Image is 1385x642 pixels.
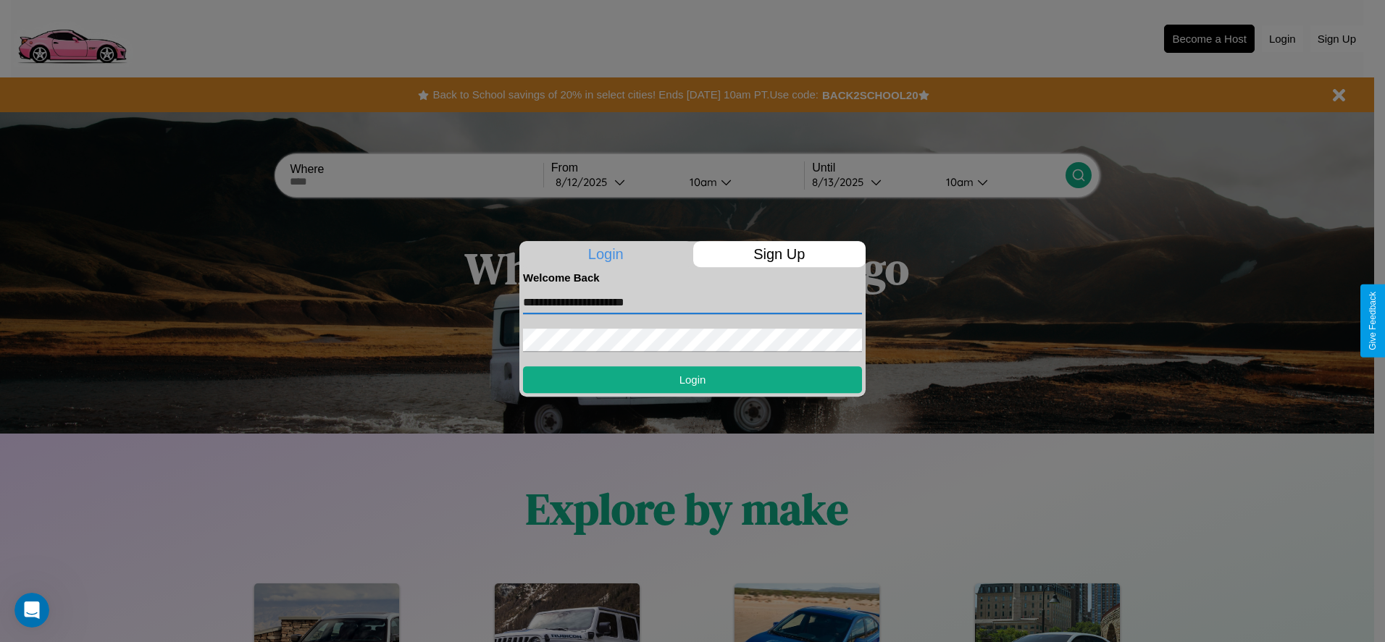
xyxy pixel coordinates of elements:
[1368,292,1378,350] div: Give Feedback
[519,241,692,267] p: Login
[523,366,862,393] button: Login
[693,241,866,267] p: Sign Up
[14,593,49,628] iframe: Intercom live chat
[523,271,862,284] h4: Welcome Back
